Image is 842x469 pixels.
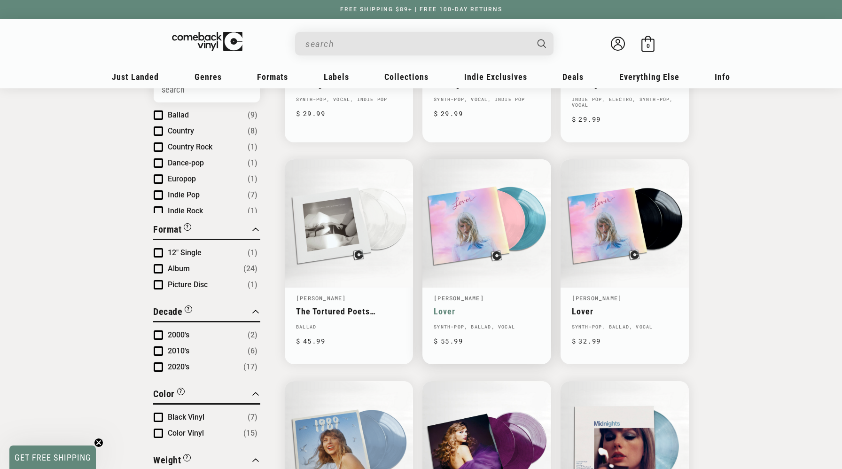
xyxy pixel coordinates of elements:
span: Number of products: (24) [243,263,257,274]
button: Filter by Format [153,222,191,239]
a: Lover [434,306,539,316]
div: GET FREE SHIPPINGClose teaser [9,446,96,469]
span: Country [168,126,194,135]
span: Number of products: (1) [248,173,257,185]
span: Number of products: (17) [243,361,257,373]
span: Number of products: (1) [248,205,257,217]
a: [PERSON_NAME] [572,294,622,302]
span: 2010's [168,346,189,355]
input: When autocomplete results are available use up and down arrows to review and enter to select [305,34,528,54]
span: Format [153,224,181,235]
button: Close teaser [94,438,103,447]
button: Filter by Color [153,387,185,403]
span: Indie Pop [168,190,200,199]
span: Color [153,388,175,399]
span: Weight [153,454,181,466]
span: 2000's [168,330,189,339]
span: GET FREE SHIPPING [15,453,91,462]
span: Picture Disc [168,280,208,289]
a: FREE SHIPPING $89+ | FREE 100-DAY RETURNS [331,6,512,13]
span: Everything Else [619,72,679,82]
span: Ballad [168,110,189,119]
span: Country Rock [168,142,212,151]
span: Number of products: (1) [248,247,257,258]
a: [PERSON_NAME] [296,294,346,302]
span: Number of products: (7) [248,412,257,423]
span: Number of products: (6) [248,345,257,357]
span: Deals [562,72,584,82]
span: Europop [168,174,196,183]
a: [PERSON_NAME] [434,294,484,302]
span: Color Vinyl [168,429,204,438]
span: 2020's [168,362,189,371]
span: Album [168,264,190,273]
span: 0 [647,42,650,49]
span: Genres [195,72,222,82]
span: Labels [324,72,349,82]
span: Black Vinyl [168,413,204,422]
button: Filter by Decade [153,305,192,321]
span: Number of products: (7) [248,189,257,201]
span: Indie Exclusives [464,72,527,82]
a: Lover [572,306,678,316]
span: Number of products: (2) [248,329,257,341]
div: Search [295,32,554,55]
a: The Tortured Poets Department [296,306,402,316]
span: Info [715,72,730,82]
span: Indie Rock [168,206,203,215]
span: Number of products: (8) [248,125,257,137]
span: Number of products: (1) [248,279,257,290]
span: 12" Single [168,248,202,257]
button: Search [530,32,555,55]
span: Number of products: (9) [248,109,257,121]
span: Dance-pop [168,158,204,167]
span: Number of products: (15) [243,428,257,439]
span: Collections [384,72,429,82]
span: Formats [257,72,288,82]
span: Number of products: (1) [248,157,257,169]
span: Just Landed [112,72,159,82]
span: Decade [153,306,182,317]
span: Number of products: (1) [248,141,257,153]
